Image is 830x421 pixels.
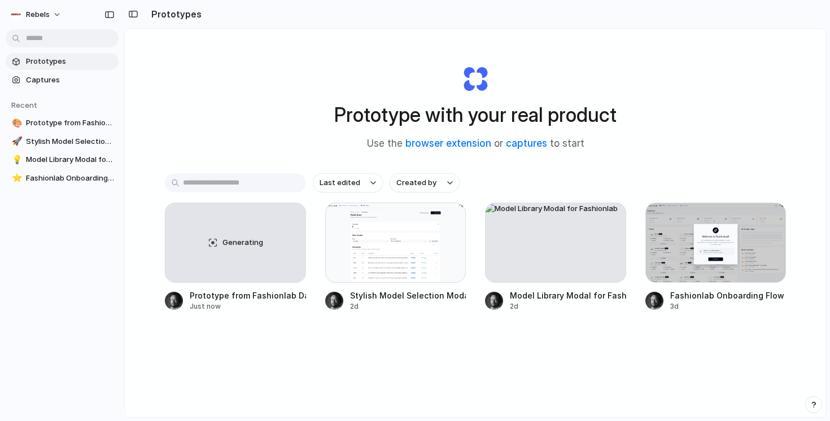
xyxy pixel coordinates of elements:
span: Prototype from Fashionlab Dashboard [26,117,114,129]
a: 💡Model Library Modal for Fashionlab [6,151,119,168]
span: Created by [396,177,436,188]
div: Prototype from Fashionlab Dashboard [190,290,306,301]
span: rebels [26,9,50,20]
a: 🎨Prototype from Fashionlab Dashboard [6,115,119,131]
div: 3d [670,301,784,312]
a: Stylish Model Selection ModalStylish Model Selection Modal2d [325,203,466,312]
h2: Prototypes [147,7,202,21]
div: 🚀 [12,135,20,148]
div: Model Library Modal for Fashionlab [510,290,626,301]
div: ⭐ [12,172,20,185]
h1: Prototype with your real product [334,100,617,130]
button: 🚀 [10,136,21,147]
span: Recent [11,100,37,109]
button: Created by [390,173,460,192]
div: 2d [350,301,466,312]
span: Model Library Modal for Fashionlab [26,154,114,165]
a: Model Library Modal for FashionlabModel Library Modal for Fashionlab2d [485,203,626,312]
a: browser extension [405,138,491,149]
div: Fashionlab Onboarding Flow [670,290,784,301]
div: 💡 [12,154,20,166]
button: rebels [6,6,67,24]
a: GeneratingPrototype from Fashionlab DashboardJust now [165,203,306,312]
button: Last edited [313,173,383,192]
span: Fashionlab Onboarding Flow [26,173,114,184]
button: 🎨 [10,117,21,129]
span: Captures [26,74,114,86]
span: Last edited [320,177,360,188]
a: captures [506,138,547,149]
div: Stylish Model Selection Modal [350,290,466,301]
div: Just now [190,301,306,312]
a: ⭐Fashionlab Onboarding Flow [6,170,119,187]
span: Stylish Model Selection Modal [26,136,114,147]
button: ⭐ [10,173,21,184]
span: Use the or to start [367,137,584,151]
a: Captures [6,72,119,89]
button: 💡 [10,154,21,165]
div: 🎨 [12,117,20,130]
a: Fashionlab Onboarding FlowFashionlab Onboarding Flow3d [645,203,787,312]
span: Prototypes [26,56,114,67]
a: Prototypes [6,53,119,70]
span: Generating [222,237,263,248]
div: 2d [510,301,626,312]
a: 🚀Stylish Model Selection Modal [6,133,119,150]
